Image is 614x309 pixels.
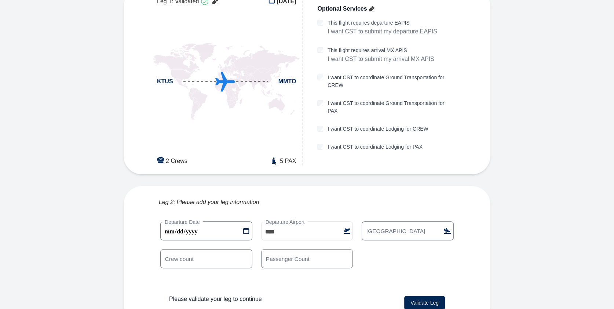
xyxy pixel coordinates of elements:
label: Crew count [162,255,197,263]
span: Optional Services [317,4,367,13]
label: I want CST to coordinate Ground Transportation for PAX [328,99,456,115]
label: Departure Date [162,218,203,226]
span: KTUS [157,77,173,86]
label: I want CST to coordinate Lodging for CREW [328,125,428,133]
span: 2 Crews [166,157,187,166]
span: MMTO [278,77,296,86]
span: Leg 2: [159,198,175,207]
label: Passenger Count [263,255,313,263]
label: This flight requires arrival MX APIS [328,47,434,54]
span: 5 PAX [280,157,296,166]
label: I want CST to coordinate Lodging for PAX [328,143,423,151]
label: This flight requires departure EAPIS [328,19,437,27]
p: I want CST to submit my departure EAPIS [328,27,437,36]
span: Please add your leg information [176,198,259,207]
label: I want CST to coordinate Ground Transportation for CREW [328,74,456,89]
p: Please validate your leg to continue [169,295,262,303]
p: I want CST to submit my arrival MX APIS [328,54,434,64]
label: Departure Airport [263,218,308,226]
label: [GEOGRAPHIC_DATA] [363,227,428,235]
